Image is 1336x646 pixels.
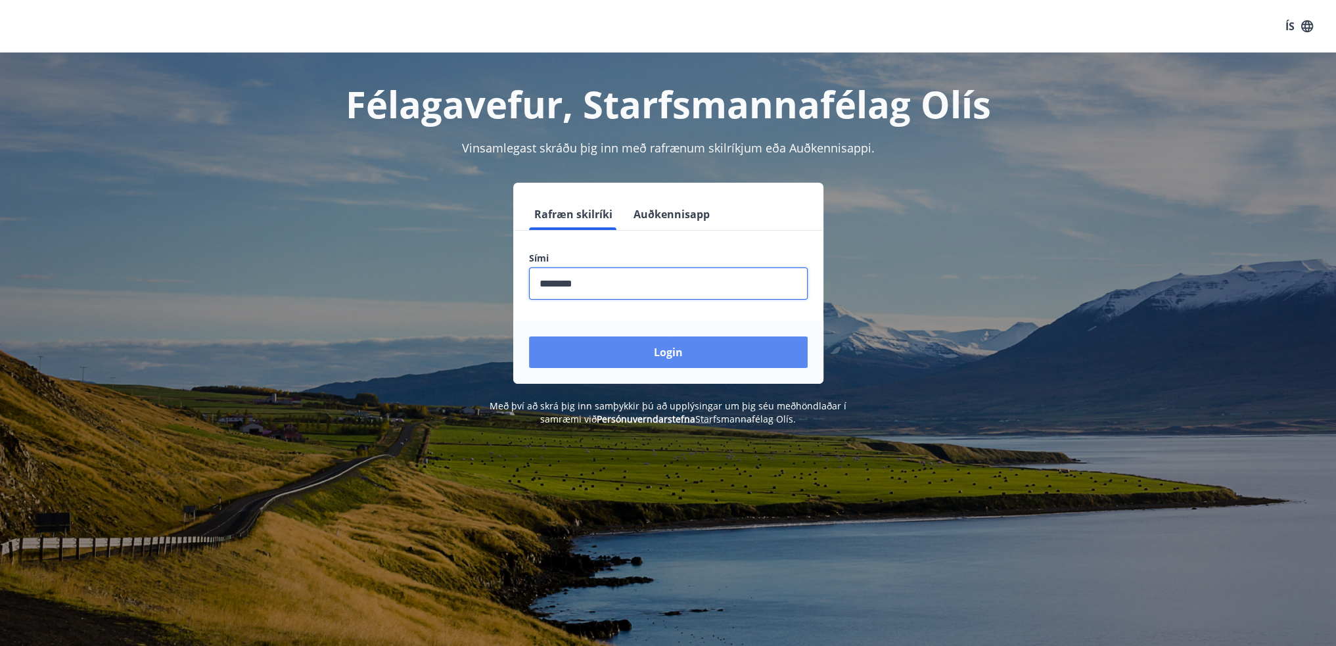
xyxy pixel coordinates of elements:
[529,252,808,265] label: Sími
[529,198,618,230] button: Rafræn skilríki
[490,400,846,425] span: Með því að skrá þig inn samþykkir þú að upplýsingar um þig séu meðhöndlaðar í samræmi við Starfsm...
[462,140,875,156] span: Vinsamlegast skráðu þig inn með rafrænum skilríkjum eða Auðkennisappi.
[1278,14,1320,38] button: ÍS
[597,413,695,425] a: Persónuverndarstefna
[211,79,1126,129] h1: Félagavefur, Starfsmannafélag Olís
[529,336,808,368] button: Login
[628,198,715,230] button: Auðkennisapp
